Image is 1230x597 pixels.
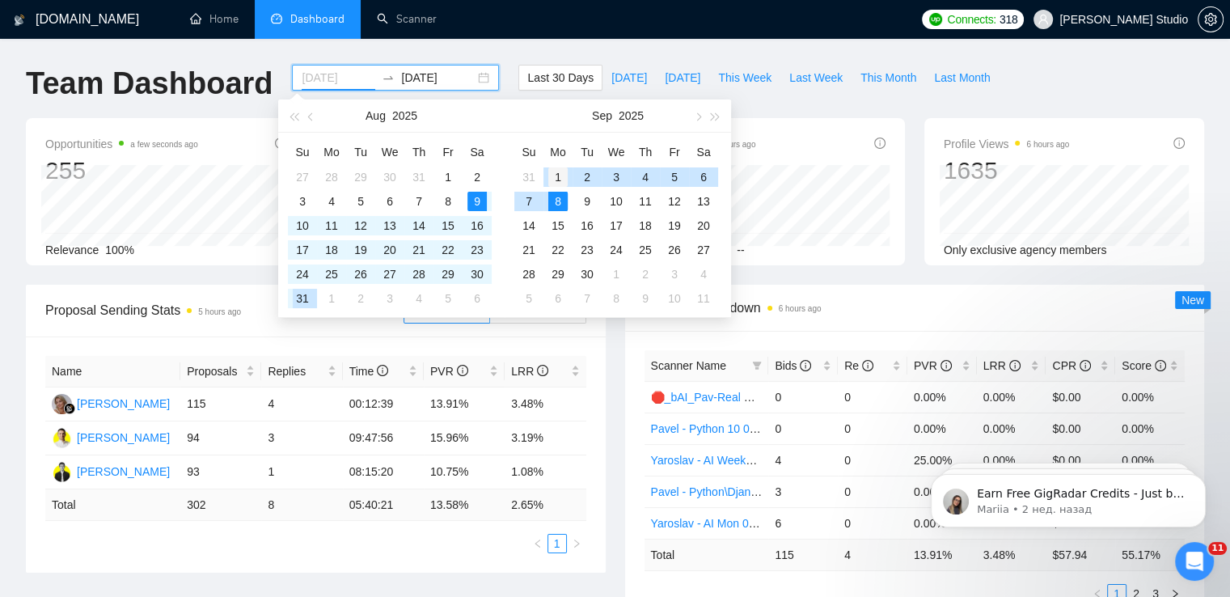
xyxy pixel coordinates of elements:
div: 15 [438,216,458,235]
th: Tu [346,139,375,165]
div: 1 [438,167,458,187]
div: 3 [665,265,684,284]
td: 2025-09-22 [543,238,573,262]
td: 2025-08-26 [346,262,375,286]
div: 28 [409,265,429,284]
td: 2025-07-29 [346,165,375,189]
div: 9 [636,289,655,308]
div: 26 [665,240,684,260]
div: 26 [351,265,370,284]
span: info-circle [457,365,468,376]
th: Name [45,356,180,387]
span: Re [844,359,873,372]
span: New [1181,294,1204,307]
td: 2025-10-11 [689,286,718,311]
td: 2025-08-11 [317,214,346,238]
div: 9 [577,192,597,211]
div: 23 [577,240,597,260]
span: This Month [860,69,916,87]
td: 2025-08-17 [288,238,317,262]
div: 15 [548,216,568,235]
div: 21 [519,240,539,260]
span: Last Month [934,69,990,87]
button: 2025 [619,99,644,132]
div: 19 [351,240,370,260]
td: 2025-08-30 [463,262,492,286]
td: 2025-09-27 [689,238,718,262]
div: 2 [636,265,655,284]
span: Last Week [789,69,843,87]
div: 5 [438,289,458,308]
div: 16 [577,216,597,235]
img: Profile image for Mariia [36,49,62,74]
img: upwork-logo.png [929,13,942,26]
span: 318 [1000,11,1017,28]
a: 🛑_bAI_Pav-Real Estate\Property [651,391,822,404]
div: 4 [409,289,429,308]
th: Mo [543,139,573,165]
td: 2025-09-04 [404,286,433,311]
td: 2025-10-03 [660,262,689,286]
div: 25 [636,240,655,260]
button: Last Week [780,65,852,91]
div: [PERSON_NAME] [77,463,170,481]
td: 2025-07-27 [288,165,317,189]
td: 2025-09-05 [433,286,463,311]
td: 0 [838,381,907,413]
div: 24 [607,240,626,260]
span: [DATE] [611,69,647,87]
div: 20 [694,216,713,235]
div: 22 [438,240,458,260]
td: 2025-09-03 [375,286,404,311]
span: info-circle [1080,360,1091,371]
td: 2025-09-20 [689,214,718,238]
div: 4 [694,265,713,284]
div: 31 [519,167,539,187]
time: 6 hours ago [1026,140,1069,149]
td: 2025-10-07 [573,286,602,311]
td: 2025-08-14 [404,214,433,238]
th: Proposals [180,356,261,387]
div: 23 [467,240,487,260]
button: Sep [592,99,612,132]
td: 2025-08-23 [463,238,492,262]
div: 29 [548,265,568,284]
span: PVR [430,365,468,378]
div: 2 [467,167,487,187]
img: YT [52,462,72,482]
input: End date [401,69,475,87]
span: Replies [268,362,323,380]
div: message notification from Mariia, 2 нед. назад. Earn Free GigRadar Credits - Just by Sharing Your... [24,34,299,87]
button: [DATE] [656,65,709,91]
div: 1 [607,265,626,284]
td: 2025-09-02 [573,165,602,189]
span: Score [1122,359,1165,372]
td: 2025-08-10 [288,214,317,238]
th: Replies [261,356,342,387]
td: 2025-08-05 [346,189,375,214]
th: Su [288,139,317,165]
td: 2025-08-18 [317,238,346,262]
div: [PERSON_NAME] [77,429,170,447]
div: 3 [380,289,399,308]
td: 2025-07-30 [375,165,404,189]
td: 2025-09-14 [514,214,543,238]
td: 2025-09-15 [543,214,573,238]
div: 5 [665,167,684,187]
button: Last Month [925,65,999,91]
td: 2025-08-02 [463,165,492,189]
div: 22 [548,240,568,260]
td: 2025-09-01 [317,286,346,311]
span: [DATE] [665,69,700,87]
div: 8 [607,289,626,308]
td: 2025-08-04 [317,189,346,214]
td: 2025-07-28 [317,165,346,189]
th: Mo [317,139,346,165]
div: 30 [467,265,487,284]
span: Relevance [45,243,99,256]
div: 4 [636,167,655,187]
a: YT[PERSON_NAME] [52,464,170,477]
div: 27 [293,167,312,187]
div: 6 [380,192,399,211]
iframe: Intercom live chat [1175,542,1214,581]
